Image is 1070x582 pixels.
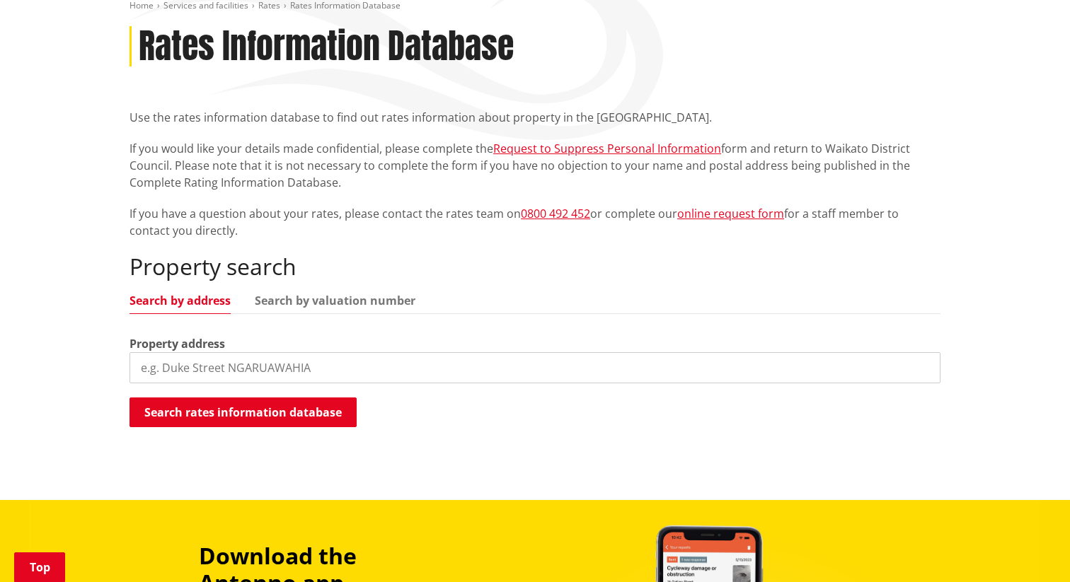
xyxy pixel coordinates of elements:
h1: Rates Information Database [139,26,514,67]
p: If you would like your details made confidential, please complete the form and return to Waikato ... [130,140,940,191]
input: e.g. Duke Street NGARUAWAHIA [130,352,940,383]
h2: Property search [130,253,940,280]
a: Search by address [130,295,231,306]
p: If you have a question about your rates, please contact the rates team on or complete our for a s... [130,205,940,239]
a: 0800 492 452 [521,206,590,221]
a: online request form [677,206,784,221]
a: Search by valuation number [255,295,415,306]
iframe: Messenger Launcher [1005,523,1056,574]
a: Request to Suppress Personal Information [493,141,721,156]
button: Search rates information database [130,397,357,427]
a: Top [14,552,65,582]
label: Property address [130,335,225,352]
p: Use the rates information database to find out rates information about property in the [GEOGRAPHI... [130,109,940,126]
